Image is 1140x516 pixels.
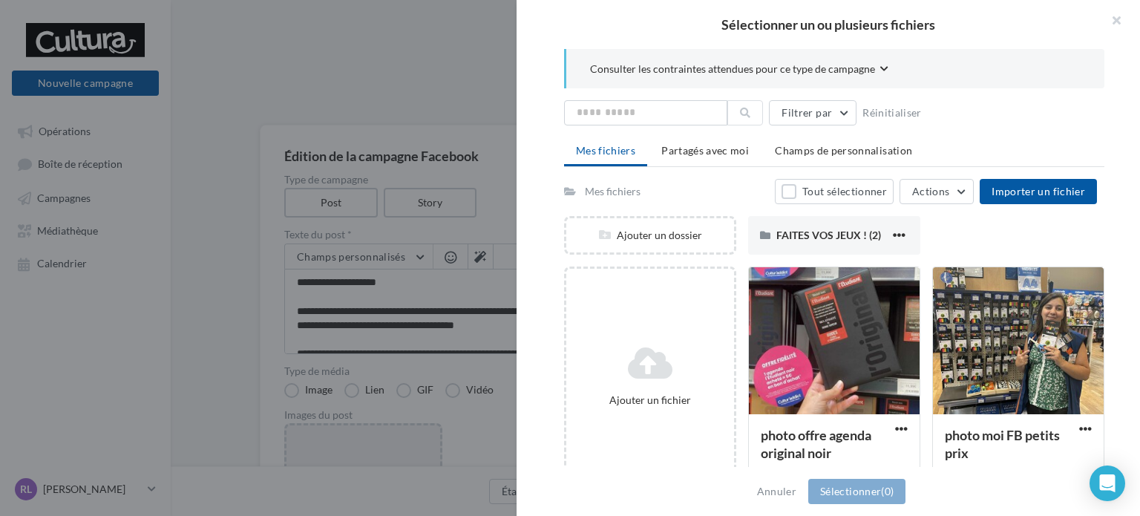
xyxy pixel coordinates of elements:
span: Mes fichiers [576,144,635,157]
span: Importer un fichier [992,185,1085,197]
span: photo offre agenda original noir [761,427,871,461]
button: Tout sélectionner [775,179,894,204]
span: (0) [881,485,894,497]
button: Importer un fichier [980,179,1097,204]
button: Réinitialiser [856,104,928,122]
button: Actions [900,179,974,204]
span: photo moi FB petits prix [945,427,1060,461]
span: Champs de personnalisation [775,144,912,157]
span: FAITES VOS JEUX ! (2) [776,229,881,241]
div: Ajouter un dossier [566,228,734,243]
div: Open Intercom Messenger [1090,466,1125,501]
button: Sélectionner(0) [808,479,905,504]
div: Mes fichiers [585,184,641,199]
div: Ajouter un fichier [572,393,728,408]
button: Filtrer par [769,100,856,125]
button: Consulter les contraintes attendues pour ce type de campagne [590,61,888,79]
div: Format d'image: jpg [761,466,908,479]
div: Format d'image: jpg [945,466,1092,479]
span: Actions [912,185,949,197]
span: Consulter les contraintes attendues pour ce type de campagne [590,62,875,76]
h2: Sélectionner un ou plusieurs fichiers [540,18,1116,31]
button: Annuler [751,483,802,500]
span: Partagés avec moi [661,144,749,157]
